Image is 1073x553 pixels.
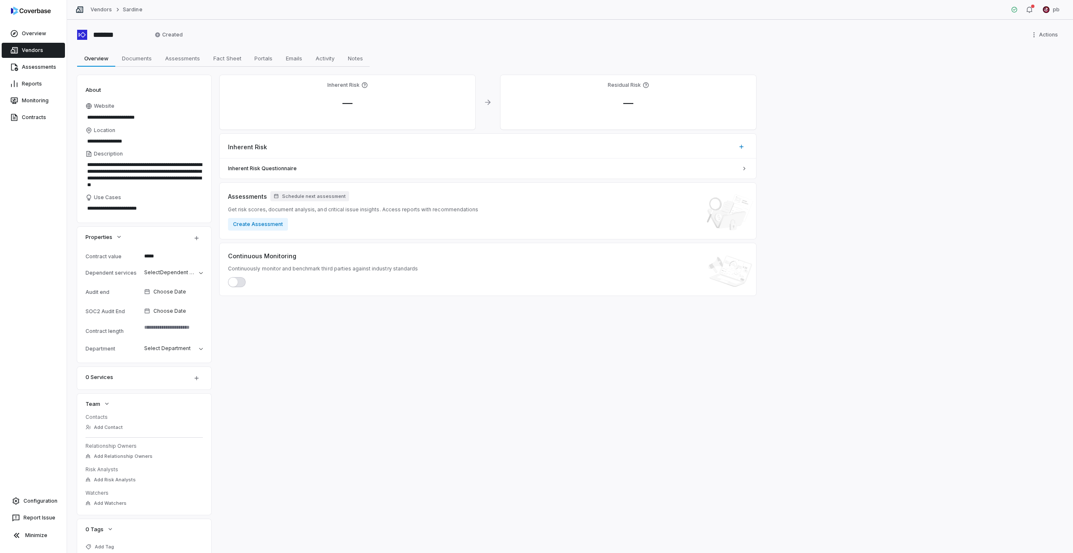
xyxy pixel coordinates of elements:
span: Created [155,31,183,38]
div: Contract value [86,253,141,260]
button: Properties [83,229,125,244]
button: Create Assessment [228,218,288,231]
span: Select Dependent services [144,269,211,275]
div: Dependent services [86,270,141,276]
dt: Relationship Owners [86,443,203,449]
a: Monitoring [2,93,65,108]
a: Configuration [3,493,63,509]
span: Description [94,151,123,157]
span: pb [1053,6,1060,13]
span: Documents [119,53,155,64]
button: More actions [1028,29,1063,41]
span: Choose Date [153,308,186,314]
span: Activity [312,53,338,64]
a: Contracts [2,110,65,125]
h4: Residual Risk [608,82,641,88]
div: Audit end [86,289,141,295]
button: 0 Tags [83,522,116,537]
span: Fact Sheet [210,53,245,64]
span: Location [94,127,115,134]
a: Sardine [123,6,142,13]
span: Properties [86,233,112,241]
span: Add Tag [95,544,114,550]
span: Continuously monitor and benchmark third parties against industry standards [228,265,418,272]
img: logo-D7KZi-bG.svg [11,7,51,15]
textarea: Description [86,159,203,191]
a: Overview [2,26,65,41]
span: Continuous Monitoring [228,252,296,260]
span: Choose Date [153,288,186,295]
span: Assessments [228,192,267,201]
div: SOC2 Audit End [86,308,141,314]
a: Inherent Risk Questionnaire [220,158,756,179]
span: Inherent Risk [228,143,267,151]
dt: Watchers [86,490,203,496]
span: Notes [345,53,366,64]
span: Add Risk Analysts [94,477,136,483]
a: Assessments [2,60,65,75]
h4: Inherent Risk [327,82,360,88]
textarea: Use Cases [86,203,203,214]
span: Website [94,103,114,109]
span: Add Relationship Owners [94,453,153,460]
span: 0 Tags [86,525,104,533]
span: Add Watchers [94,500,127,506]
button: Choose Date [141,302,206,320]
button: Choose Date [141,283,206,301]
span: Get risk scores, document analysis, and critical issue insights. Access reports with recommendations [228,206,478,213]
span: Schedule next assessment [282,193,346,200]
span: Overview [81,53,112,64]
div: Contract length [86,328,141,334]
span: Assessments [162,53,203,64]
button: pb undefined avatarpb [1038,3,1065,16]
button: Schedule next assessment [270,191,349,201]
img: pb undefined avatar [1043,6,1050,13]
dt: Contacts [86,414,203,421]
span: Inherent Risk Questionnaire [228,165,738,172]
a: Reports [2,76,65,91]
button: Report Issue [3,510,63,525]
button: Minimize [3,527,63,544]
span: — [336,97,359,109]
span: Emails [283,53,306,64]
input: Website [86,112,189,123]
div: Department [86,345,141,352]
span: About [86,86,101,93]
dt: Risk Analysts [86,466,203,473]
span: Team [86,400,100,408]
span: — [617,97,640,109]
input: Location [86,135,203,147]
a: Vendors [91,6,112,13]
span: Portals [251,53,276,64]
button: Team [83,396,113,411]
span: Use Cases [94,194,121,201]
button: Add Contact [83,420,125,435]
a: Vendors [2,43,65,58]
